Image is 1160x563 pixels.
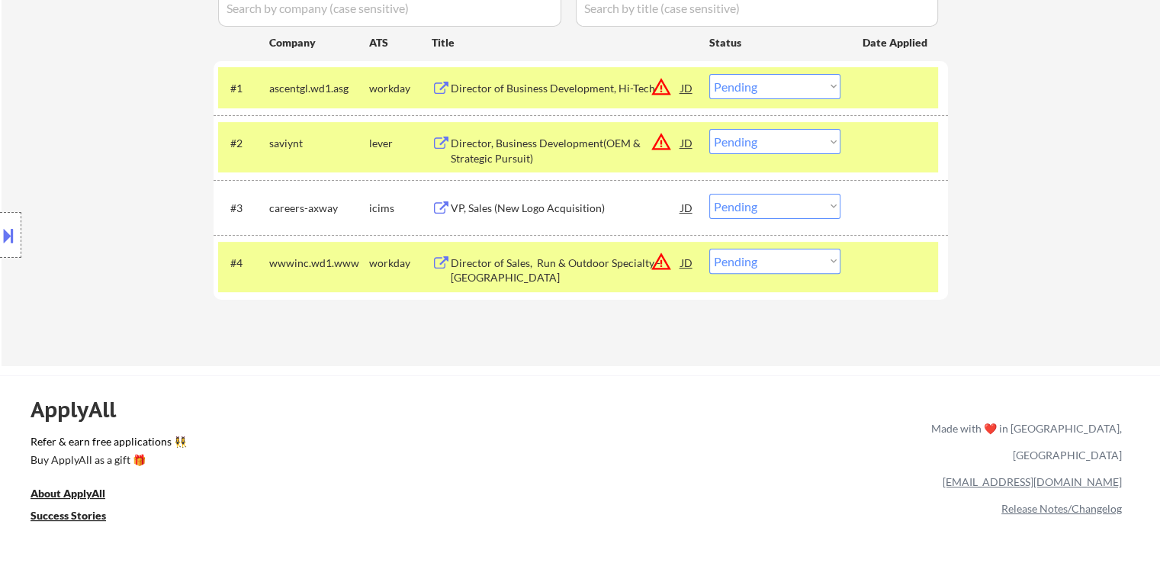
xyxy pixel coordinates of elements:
a: Release Notes/Changelog [1001,502,1122,515]
div: ApplyAll [31,397,133,423]
div: JD [680,74,695,101]
div: JD [680,129,695,156]
button: warning_amber [651,76,672,98]
div: Director of Sales, Run & Outdoor Specialty - [GEOGRAPHIC_DATA] [451,256,681,285]
div: Status [709,28,840,56]
div: workday [369,81,432,96]
div: Buy ApplyAll as a gift 🎁 [31,455,183,465]
div: #1 [230,81,257,96]
u: About ApplyAll [31,487,105,500]
a: Success Stories [31,508,127,527]
a: About ApplyAll [31,486,127,505]
div: saviynt [269,136,369,151]
div: Director, Business Development(OEM & Strategic Pursuit) [451,136,681,166]
div: icims [369,201,432,216]
a: [EMAIL_ADDRESS][DOMAIN_NAME] [943,475,1122,488]
div: careers-axway [269,201,369,216]
u: Success Stories [31,509,106,522]
button: warning_amber [651,251,672,272]
a: Buy ApplyAll as a gift 🎁 [31,452,183,471]
div: Title [432,35,695,50]
div: Director of Business Development, Hi-Tech [451,81,681,96]
div: JD [680,194,695,221]
a: Refer & earn free applications 👯‍♀️ [31,436,612,452]
div: Company [269,35,369,50]
div: VP, Sales (New Logo Acquisition) [451,201,681,216]
div: wwwinc.wd1.www [269,256,369,271]
div: Date Applied [863,35,930,50]
button: warning_amber [651,131,672,153]
div: workday [369,256,432,271]
div: JD [680,249,695,276]
div: Made with ❤️ in [GEOGRAPHIC_DATA], [GEOGRAPHIC_DATA] [925,415,1122,468]
div: ascentgl.wd1.asg [269,81,369,96]
div: ATS [369,35,432,50]
div: lever [369,136,432,151]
